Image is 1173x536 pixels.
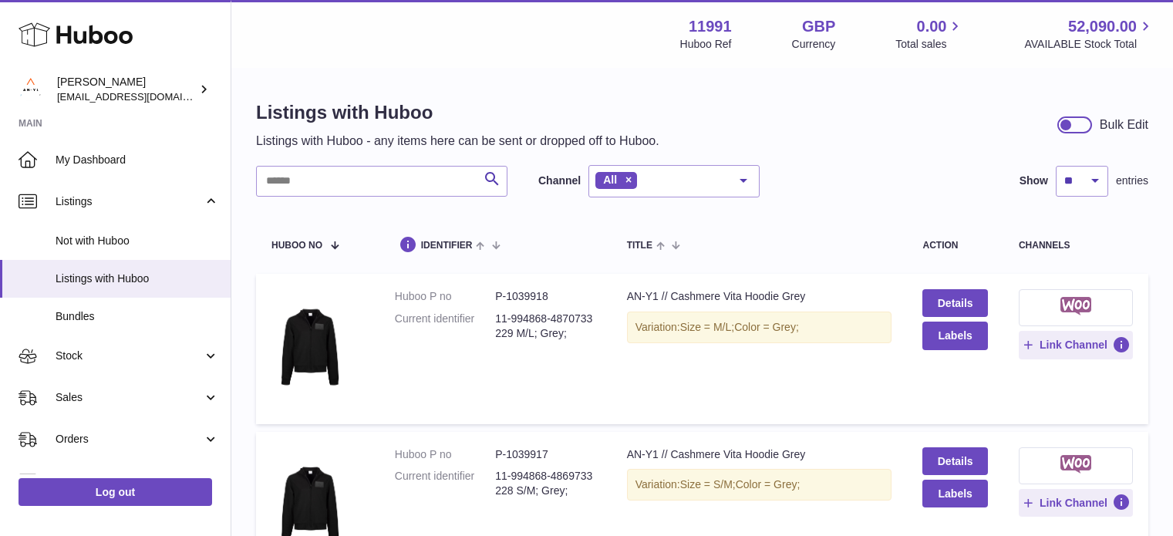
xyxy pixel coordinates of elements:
[922,322,987,349] button: Labels
[1019,331,1133,359] button: Link Channel
[256,133,659,150] p: Listings with Huboo - any items here can be sent or dropped off to Huboo.
[680,321,734,333] span: Size = M/L;
[627,241,652,251] span: title
[395,447,495,462] dt: Huboo P no
[57,75,196,104] div: [PERSON_NAME]
[895,16,964,52] a: 0.00 Total sales
[680,478,736,490] span: Size = S/M;
[495,447,595,462] dd: P-1039917
[1024,16,1154,52] a: 52,090.00 AVAILABLE Stock Total
[1020,174,1048,188] label: Show
[1024,37,1154,52] span: AVAILABLE Stock Total
[271,289,349,404] img: AN-Y1 // Cashmere Vita Hoodie Grey
[917,16,947,37] span: 0.00
[56,432,203,447] span: Orders
[495,312,595,341] dd: 11-994868-4870733229 M/L; Grey;
[1068,16,1137,37] span: 52,090.00
[256,100,659,125] h1: Listings with Huboo
[895,37,964,52] span: Total sales
[395,289,495,304] dt: Huboo P no
[922,241,987,251] div: action
[627,469,892,501] div: Variation:
[1100,116,1148,133] div: Bulk Edit
[495,289,595,304] dd: P-1039918
[395,469,495,498] dt: Current identifier
[56,271,219,286] span: Listings with Huboo
[922,447,987,475] a: Details
[395,312,495,341] dt: Current identifier
[271,241,322,251] span: Huboo no
[56,194,203,209] span: Listings
[421,241,473,251] span: identifier
[1040,338,1107,352] span: Link Channel
[627,289,892,304] div: AN-Y1 // Cashmere Vita Hoodie Grey
[495,469,595,498] dd: 11-994868-4869733228 S/M; Grey;
[57,90,227,103] span: [EMAIL_ADDRESS][DOMAIN_NAME]
[680,37,732,52] div: Huboo Ref
[56,474,219,488] span: Usage
[56,234,219,248] span: Not with Huboo
[922,289,987,317] a: Details
[1060,297,1092,315] img: woocommerce-small.png
[792,37,836,52] div: Currency
[19,478,212,506] a: Log out
[734,321,799,333] span: Color = Grey;
[802,16,835,37] strong: GBP
[1060,455,1092,474] img: woocommerce-small.png
[1019,489,1133,517] button: Link Channel
[736,478,801,490] span: Color = Grey;
[56,153,219,167] span: My Dashboard
[689,16,732,37] strong: 11991
[56,390,203,405] span: Sales
[627,312,892,343] div: Variation:
[922,480,987,507] button: Labels
[627,447,892,462] div: AN-Y1 // Cashmere Vita Hoodie Grey
[56,309,219,324] span: Bundles
[19,78,42,101] img: internalAdmin-11991@internal.huboo.com
[1040,496,1107,510] span: Link Channel
[603,174,617,186] span: All
[1019,241,1133,251] div: channels
[1116,174,1148,188] span: entries
[538,174,581,188] label: Channel
[56,349,203,363] span: Stock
